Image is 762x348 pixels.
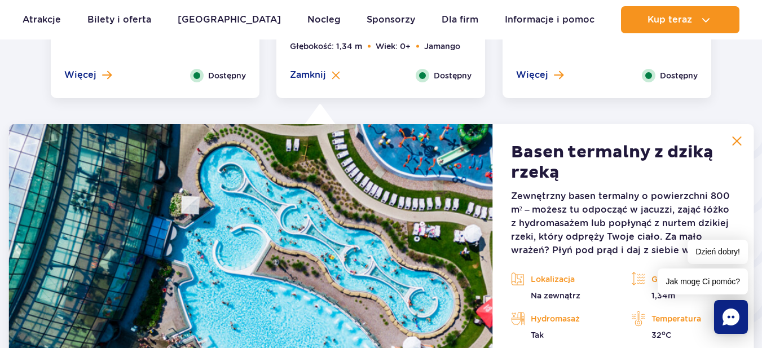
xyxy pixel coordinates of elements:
[511,271,615,288] p: Lokalizacja
[307,6,341,33] a: Nocleg
[290,40,362,52] li: Głębokość: 1,34 m
[714,300,748,334] div: Chat
[424,40,460,52] li: Jamango
[511,190,735,257] p: Zewnętrzny basen termalny o powierzchni 800 m² – możesz tu odpocząć w jacuzzi, zająć łóżko z hydr...
[434,69,472,82] span: Dostępny
[632,271,735,288] p: Głębokość
[658,268,748,294] span: Jak mogę Ci pomóc?
[64,69,96,81] span: Więcej
[505,6,594,33] a: Informacje i pomoc
[511,290,615,301] p: Na zewnątrz
[648,15,692,25] span: Kup teraz
[23,6,61,33] a: Atrakcje
[87,6,151,33] a: Bilety i oferta
[632,290,735,301] p: 1,34m
[516,69,563,81] button: Więcej
[64,69,112,81] button: Więcej
[632,310,735,327] p: Temperatura
[511,142,735,183] h2: Basen termalny z dziką rzeką
[376,40,411,52] li: Wiek: 0+
[208,69,246,82] span: Dostępny
[178,6,281,33] a: [GEOGRAPHIC_DATA]
[511,310,615,327] p: Hydromasaż
[290,69,326,81] span: Zamknij
[660,69,698,82] span: Dostępny
[662,329,666,337] sup: o
[511,329,615,341] p: Tak
[442,6,478,33] a: Dla firm
[621,6,739,33] button: Kup teraz
[632,329,735,341] p: 32 C
[290,69,340,81] button: Zamknij
[367,6,415,33] a: Sponsorzy
[688,240,748,264] span: Dzień dobry!
[516,69,548,81] span: Więcej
